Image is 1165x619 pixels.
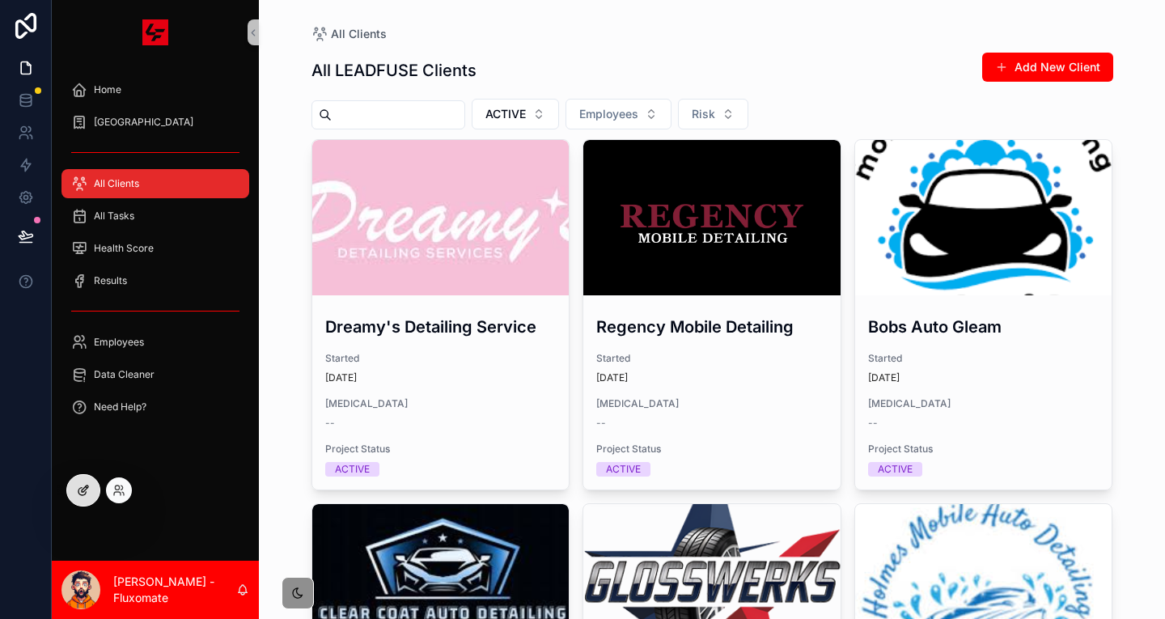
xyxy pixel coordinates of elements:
p: [DATE] [868,371,900,384]
h3: Dreamy's Detailing Service [325,315,557,339]
span: -- [325,417,335,430]
a: Bobs Auto GleamStarted[DATE][MEDICAL_DATA]--Project StatusACTIVE [854,139,1113,490]
h3: Regency Mobile Detailing [596,315,828,339]
div: Untitled-1-Recovered.png [583,140,841,295]
button: Select Button [678,99,748,129]
a: All Clients [61,169,249,198]
span: [MEDICAL_DATA] [868,397,1099,410]
span: -- [868,417,878,430]
span: All Clients [94,177,139,190]
span: Project Status [325,443,557,456]
a: Health Score [61,234,249,263]
a: Data Cleaner [61,360,249,389]
div: ACTIVE [878,462,913,477]
div: images-(6).png [855,140,1112,295]
h3: Bobs Auto Gleam [868,315,1099,339]
img: App logo [142,19,168,45]
div: ACTIVE [606,462,641,477]
span: [MEDICAL_DATA] [325,397,557,410]
div: ACTIVE [335,462,370,477]
a: Home [61,75,249,104]
a: Results [61,266,249,295]
span: Data Cleaner [94,368,155,381]
a: Employees [61,328,249,357]
span: [GEOGRAPHIC_DATA] [94,116,193,129]
span: Project Status [868,443,1099,456]
a: All Tasks [61,201,249,231]
a: All Clients [311,26,387,42]
p: [DATE] [596,371,628,384]
span: [MEDICAL_DATA] [596,397,828,410]
span: Employees [579,106,638,122]
h1: All LEADFUSE Clients [311,59,477,82]
span: All Clients [331,26,387,42]
button: Select Button [566,99,671,129]
span: Results [94,274,127,287]
button: Select Button [472,99,559,129]
a: Dreamy's Detailing ServiceStarted[DATE][MEDICAL_DATA]--Project StatusACTIVE [311,139,570,490]
span: Home [94,83,121,96]
p: [PERSON_NAME] - Fluxomate [113,574,236,606]
a: Regency Mobile DetailingStarted[DATE][MEDICAL_DATA]--Project StatusACTIVE [582,139,841,490]
span: Employees [94,336,144,349]
div: scrollable content [52,65,259,440]
a: [GEOGRAPHIC_DATA] [61,108,249,137]
span: Risk [692,106,715,122]
span: All Tasks [94,210,134,223]
div: images-(4).jpeg [312,140,570,295]
span: Health Score [94,242,154,255]
p: [DATE] [325,371,357,384]
button: Add New Client [982,53,1113,82]
span: -- [596,417,606,430]
span: Started [868,352,1099,365]
span: Project Status [596,443,828,456]
span: Started [596,352,828,365]
span: Started [325,352,557,365]
span: ACTIVE [485,106,526,122]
